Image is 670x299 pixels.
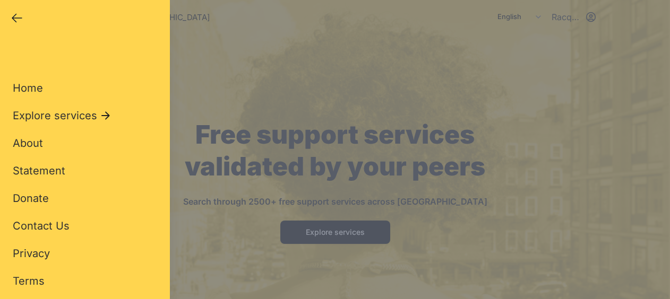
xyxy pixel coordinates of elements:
span: Privacy [13,247,50,260]
span: Statement [13,164,65,177]
a: About [13,136,43,151]
button: Explore services [13,108,112,123]
span: Terms [13,275,45,287]
span: About [13,137,43,149]
span: Donate [13,192,49,205]
span: Home [13,82,43,94]
span: Explore services [13,108,97,123]
a: Donate [13,191,49,206]
span: Contact Us [13,219,70,232]
a: Contact Us [13,218,70,233]
a: Home [13,81,43,95]
a: Privacy [13,246,50,261]
a: Statement [13,163,65,178]
a: Terms [13,274,45,288]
